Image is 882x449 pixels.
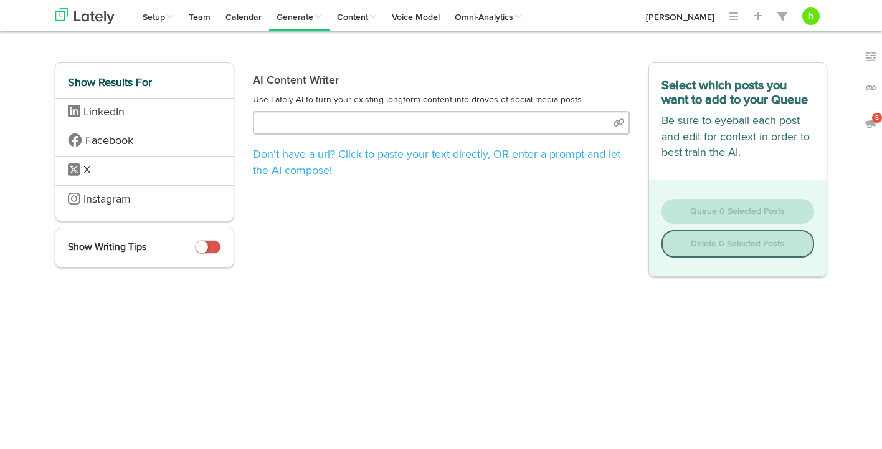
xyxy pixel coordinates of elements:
span: Show Writing Tips [68,243,146,253]
span: Queue 0 Selected Posts [690,207,785,216]
img: announcements_off.svg [865,117,877,130]
p: Use Lately AI to turn your existing longform content into droves of social media posts. [253,94,630,106]
p: Be sure to eyeball each post and edit for context in order to best train the AI. [661,113,815,162]
h2: AI Content Writer [253,75,630,87]
span: LinkedIn [83,107,125,118]
span: Instagram [83,194,131,205]
button: Delete 0 Selected Posts [661,230,815,258]
iframe: Opens a widget where you can find more information [802,412,870,443]
a: Don't have a url? Click to paste your text directly [253,149,620,176]
span: , OR enter a prompt and let the AI compose! [253,149,620,176]
img: keywords_off.svg [865,51,877,63]
button: Queue 0 Selected Posts [661,199,815,224]
span: X [83,165,91,176]
span: Facebook [85,135,133,147]
span: 5 [872,113,882,123]
img: links_off.svg [865,82,877,94]
h3: Select which posts you want to add to your Queue [661,75,815,107]
span: Show Results For [68,77,152,89]
button: h [802,7,820,25]
img: logo_lately_bg_light.svg [55,8,115,24]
